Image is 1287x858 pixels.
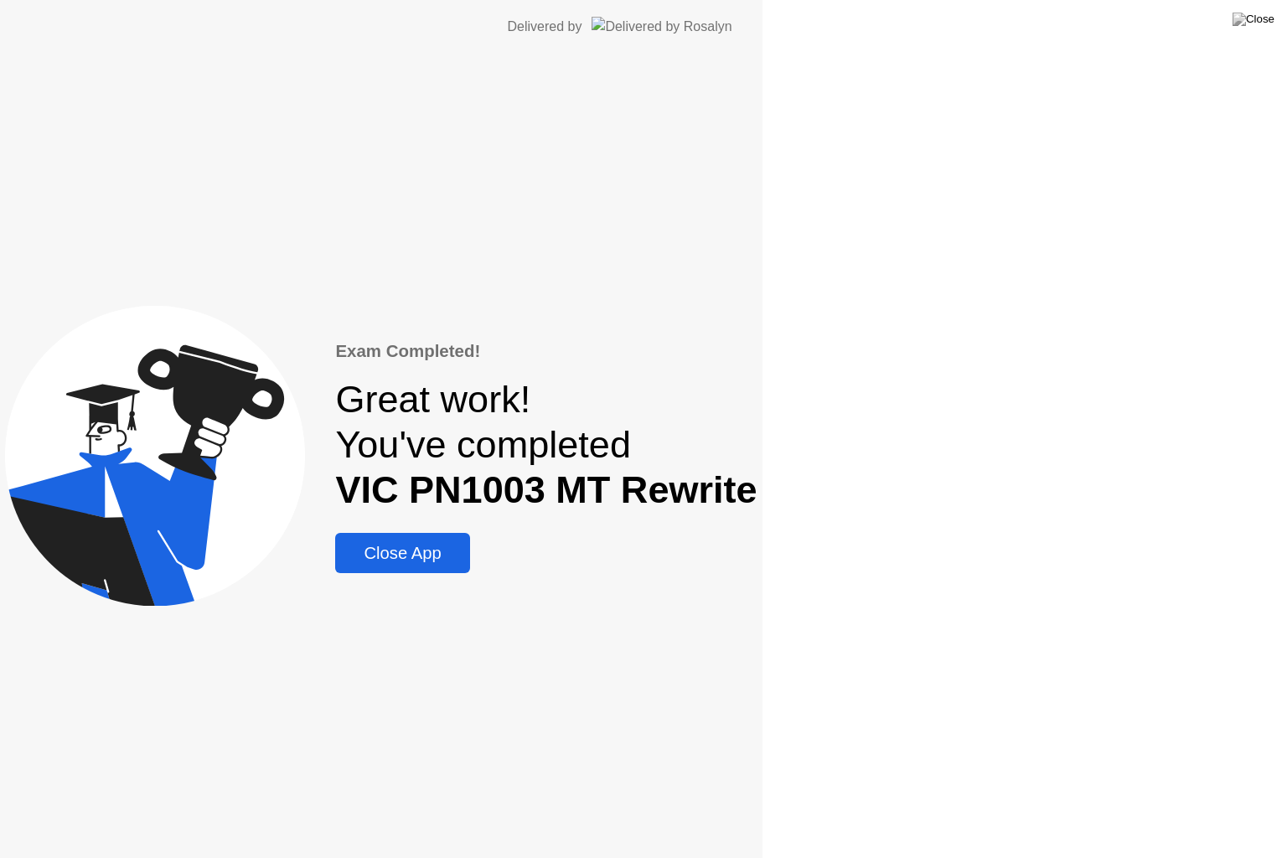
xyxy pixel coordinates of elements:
[335,339,757,364] div: Exam Completed!
[340,544,464,563] div: Close App
[1233,13,1274,26] img: Close
[335,533,469,573] button: Close App
[335,468,757,511] b: VIC PN1003 MT Rewrite
[507,17,581,37] div: Delivered by
[592,17,731,36] img: Delivered by Rosalyn
[335,377,757,513] div: Great work! You've completed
